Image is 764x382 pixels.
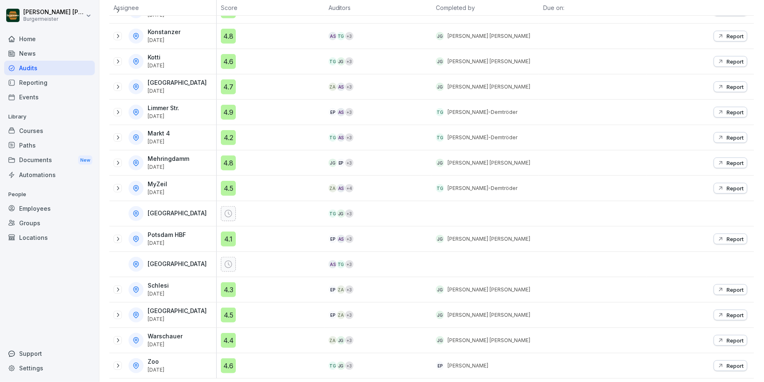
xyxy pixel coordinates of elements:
div: ZA [337,286,345,294]
p: [PERSON_NAME]-Demtröder [448,108,517,116]
p: Warschauer [148,333,183,340]
div: EP [337,159,345,167]
button: Report [714,335,747,346]
div: 4.6 [221,358,236,373]
p: [DATE] [148,367,164,373]
div: Support [4,346,95,361]
p: Konstanzer [148,29,180,36]
p: [PERSON_NAME] [PERSON_NAME] [448,83,530,91]
div: EP [329,235,337,243]
p: [GEOGRAPHIC_DATA] [148,308,207,315]
a: Courses [4,123,95,138]
div: ZA [329,83,337,91]
a: Employees [4,201,95,216]
div: + 3 [345,362,354,370]
p: [PERSON_NAME] [PERSON_NAME] [448,337,530,344]
div: 4.9 [221,105,236,120]
button: Report [714,132,747,143]
button: Report [714,107,747,118]
div: 4.5 [221,181,236,196]
a: Audits [4,61,95,75]
p: Score [221,3,320,12]
a: Home [4,32,95,46]
a: Locations [4,230,95,245]
div: Settings [4,361,95,375]
div: Paths [4,138,95,153]
div: + 3 [345,83,354,91]
a: Groups [4,216,95,230]
div: TG [337,260,345,269]
div: + 3 [345,260,354,269]
a: News [4,46,95,61]
p: Schlesi [148,282,169,289]
div: JG [337,57,345,66]
p: [GEOGRAPHIC_DATA] [148,210,207,217]
p: Report [727,236,744,242]
button: Report [714,158,747,168]
div: + 3 [345,311,354,319]
a: Events [4,90,95,104]
p: Report [727,33,744,39]
p: [DATE] [148,63,164,69]
div: 4.4 [221,333,236,348]
p: [DATE] [148,190,167,195]
div: ZA [329,336,337,345]
div: 4.1 [221,232,236,246]
div: + 3 [345,209,354,218]
div: JG [436,57,444,66]
div: + 3 [345,57,354,66]
p: [PERSON_NAME]-Demtröder [448,134,517,141]
p: [DATE] [148,240,186,246]
button: Report [714,234,747,244]
p: [PERSON_NAME] [PERSON_NAME] [448,235,530,243]
p: [PERSON_NAME] [PERSON_NAME] [448,58,530,65]
p: Completed by [436,3,535,12]
div: AS [329,260,337,269]
div: JG [436,159,444,167]
div: + 3 [345,133,354,142]
div: + 4 [345,184,354,192]
p: Report [727,109,744,116]
p: [DATE] [148,164,189,170]
p: [GEOGRAPHIC_DATA] [148,261,207,268]
button: Report [714,310,747,320]
p: Report [727,58,744,65]
p: Assignee [114,3,212,12]
div: + 3 [345,108,354,116]
div: JG [436,83,444,91]
div: TG [436,133,444,142]
div: 4.2 [221,130,236,145]
div: JG [337,209,345,218]
p: Markt 4 [148,130,170,137]
div: + 3 [345,286,354,294]
p: [DATE] [148,113,179,119]
div: 4.7 [221,79,236,94]
div: AS [337,108,345,116]
div: ZA [329,184,337,192]
p: [PERSON_NAME]-Demtröder [448,185,517,192]
div: JG [436,235,444,243]
p: [PERSON_NAME] [PERSON_NAME] [448,32,530,40]
p: Report [727,84,744,90]
a: Reporting [4,75,95,90]
p: Library [4,110,95,123]
a: Automations [4,168,95,182]
div: EP [329,108,337,116]
p: Report [727,286,744,293]
p: [PERSON_NAME] [PERSON_NAME] [448,159,530,167]
div: AS [329,32,337,40]
p: [PERSON_NAME] [PERSON_NAME] [PERSON_NAME] [23,9,84,16]
p: [DATE] [148,316,207,322]
p: People [4,188,95,201]
button: Report [714,284,747,295]
p: Report [727,337,744,344]
div: 4.8 [221,155,236,170]
p: Report [727,312,744,318]
p: [PERSON_NAME] [PERSON_NAME] [448,311,530,319]
div: AS [337,83,345,91]
div: JG [337,336,345,345]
